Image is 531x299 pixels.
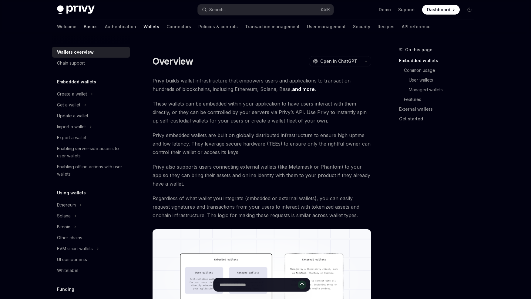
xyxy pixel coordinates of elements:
a: Welcome [57,19,76,34]
div: Bitcoin [57,223,70,230]
div: Solana [57,212,71,220]
h1: Overview [153,56,193,67]
div: Wallets overview [57,49,94,56]
span: These wallets can be embedded within your application to have users interact with them directly, ... [153,99,371,125]
div: Enabling server-side access to user wallets [57,145,126,160]
a: Wallets [143,19,159,34]
div: Create a wallet [57,90,87,98]
span: Privy builds wallet infrastructure that empowers users and applications to transact on hundreds o... [153,76,371,93]
div: UI components [57,256,87,263]
a: Support [398,7,415,13]
h5: Embedded wallets [57,78,96,86]
a: Connectors [166,19,191,34]
a: Features [404,95,479,104]
a: Export a wallet [52,132,130,143]
span: On this page [405,46,432,53]
a: UI components [52,254,130,265]
img: dark logo [57,5,95,14]
button: Send message [298,281,306,289]
a: External wallets [399,104,479,114]
a: Authentication [105,19,136,34]
a: Get started [399,114,479,124]
span: Privy embedded wallets are built on globally distributed infrastructure to ensure high uptime and... [153,131,371,156]
a: User management [307,19,346,34]
a: Other chains [52,232,130,243]
a: Managed wallets [409,85,479,95]
a: and more [292,86,315,92]
a: Transaction management [245,19,300,34]
div: Search... [209,6,226,13]
div: EVM smart wallets [57,245,93,252]
h5: Funding [57,286,74,293]
a: Chain support [52,58,130,69]
button: Open in ChatGPT [309,56,361,66]
a: Update a wallet [52,110,130,121]
a: Embedded wallets [399,56,479,66]
div: Chain support [57,59,85,67]
a: Policies & controls [198,19,238,34]
span: Dashboard [427,7,450,13]
div: Get a wallet [57,101,80,109]
span: Privy also supports users connecting external wallets (like Metamask or Phantom) to your app so t... [153,163,371,188]
div: Import a wallet [57,123,86,130]
div: Ethereum [57,201,76,209]
span: Regardless of what wallet you integrate (embedded or external wallets), you can easily request si... [153,194,371,220]
button: Toggle dark mode [465,5,474,15]
a: Dashboard [422,5,460,15]
a: Security [353,19,370,34]
span: Ctrl K [321,7,330,12]
a: Demo [379,7,391,13]
a: User wallets [409,75,479,85]
div: Export a wallet [57,134,86,141]
a: Enabling offline actions with user wallets [52,161,130,180]
a: API reference [402,19,431,34]
a: Enabling server-side access to user wallets [52,143,130,161]
h5: Using wallets [57,189,86,197]
span: Open in ChatGPT [320,58,357,64]
a: Recipes [378,19,395,34]
a: Basics [84,19,98,34]
a: Wallets overview [52,47,130,58]
a: Whitelabel [52,265,130,276]
button: Search...CtrlK [198,4,334,15]
a: Common usage [404,66,479,75]
div: Other chains [57,234,82,241]
div: Enabling offline actions with user wallets [57,163,126,178]
div: Whitelabel [57,267,78,274]
div: Update a wallet [57,112,88,119]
